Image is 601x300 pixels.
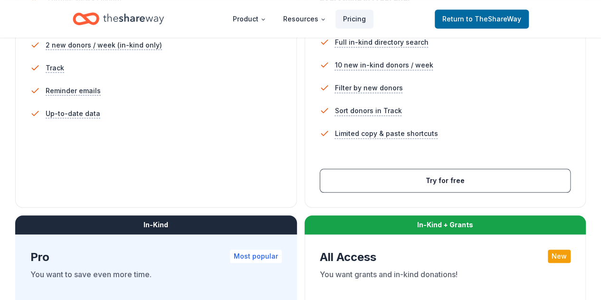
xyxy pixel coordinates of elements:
a: Home [73,8,164,30]
div: Pro [30,250,282,265]
div: You want to save even more time. [30,269,282,295]
span: to TheShareWay [466,15,521,23]
nav: Main [225,8,373,30]
span: Sort donors in Track [335,105,402,116]
a: Returnto TheShareWay [435,10,529,29]
a: Pricing [335,10,373,29]
div: Most popular [230,250,282,263]
span: Limited copy & paste shortcuts [335,128,438,139]
div: You want grants and in-kind donations! [320,269,571,295]
span: Track [46,62,64,74]
span: Reminder emails [46,85,101,97]
span: 10 new in-kind donors / week [335,59,433,71]
span: 2 new donors / week (in-kind only) [46,39,162,51]
div: All Access [320,250,571,265]
button: Try for free [320,169,571,192]
div: In-Kind [15,215,297,234]
button: Product [225,10,274,29]
button: Resources [276,10,334,29]
div: New [548,250,571,263]
span: Up-to-date data [46,108,100,119]
span: Filter by new donors [335,82,403,94]
span: Full in-kind directory search [335,37,429,48]
div: In-Kind + Grants [305,215,586,234]
span: Return [442,13,521,25]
